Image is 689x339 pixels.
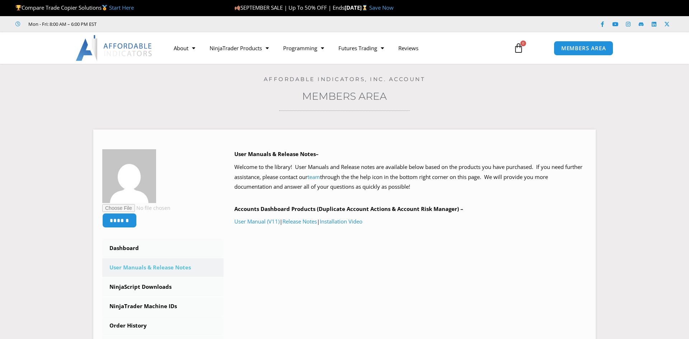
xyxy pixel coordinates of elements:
[167,40,202,56] a: About
[102,149,156,203] img: 0367a49c053b6ea4b711b46fcfd05649881ede5ecd33bc3b2c913b862b4f3338
[302,90,387,102] a: Members Area
[234,218,280,225] a: User Manual (V11)
[276,40,331,56] a: Programming
[102,316,224,335] a: Order History
[102,278,224,296] a: NinjaScript Downloads
[234,217,587,227] p: | |
[331,40,391,56] a: Futures Trading
[235,5,240,10] img: 🍂
[202,40,276,56] a: NinjaTrader Products
[320,218,362,225] a: Installation Video
[282,218,317,225] a: Release Notes
[391,40,426,56] a: Reviews
[362,5,367,10] img: ⌛
[234,150,319,157] b: User Manuals & Release Notes–
[503,38,534,58] a: 0
[109,4,134,11] a: Start Here
[308,173,320,180] a: team
[561,46,606,51] span: MEMBERS AREA
[234,162,587,192] p: Welcome to the library! User Manuals and Release notes are available below based on the products ...
[554,41,614,56] a: MEMBERS AREA
[234,205,463,212] b: Accounts Dashboard Products (Duplicate Account Actions & Account Risk Manager) –
[107,20,214,28] iframe: Customer reviews powered by Trustpilot
[76,35,153,61] img: LogoAI | Affordable Indicators – NinjaTrader
[27,20,97,28] span: Mon - Fri: 8:00 AM – 6:00 PM EST
[102,258,224,277] a: User Manuals & Release Notes
[344,4,369,11] strong: [DATE]
[234,4,344,11] span: SEPTEMBER SALE | Up To 50% OFF | Ends
[102,297,224,316] a: NinjaTrader Machine IDs
[520,41,526,46] span: 0
[264,76,426,83] a: Affordable Indicators, Inc. Account
[102,5,107,10] img: 🥇
[369,4,394,11] a: Save Now
[167,40,505,56] nav: Menu
[15,4,134,11] span: Compare Trade Copier Solutions
[16,5,21,10] img: 🏆
[102,239,224,258] a: Dashboard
